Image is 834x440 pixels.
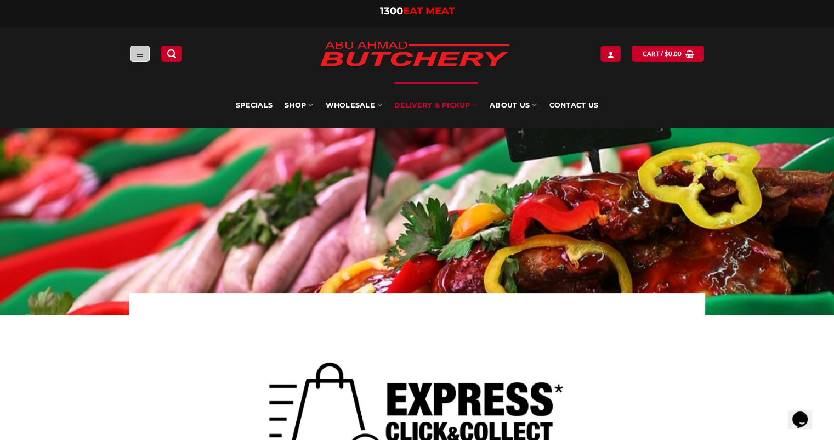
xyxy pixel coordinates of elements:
a: Contact Us [549,82,598,128]
span: EAT MEAT [403,5,455,17]
bdi: 0.00 [665,50,682,57]
a: Menu [130,46,150,61]
a: Wholesale [325,82,382,128]
iframe: chat widget [788,396,823,429]
a: Login [600,46,620,61]
span: 1300 [380,5,403,17]
a: SHOP [285,82,313,128]
span: Cart / [642,49,682,59]
span: $ [665,49,668,59]
a: View cart [632,46,704,61]
a: 1300EAT MEAT [380,5,455,17]
a: Search [161,46,182,61]
a: About Us [490,82,537,128]
a: Delivery & Pickup [394,82,478,128]
a: Specials [236,82,273,128]
img: Abu Ahmad Butchery [310,34,519,76]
